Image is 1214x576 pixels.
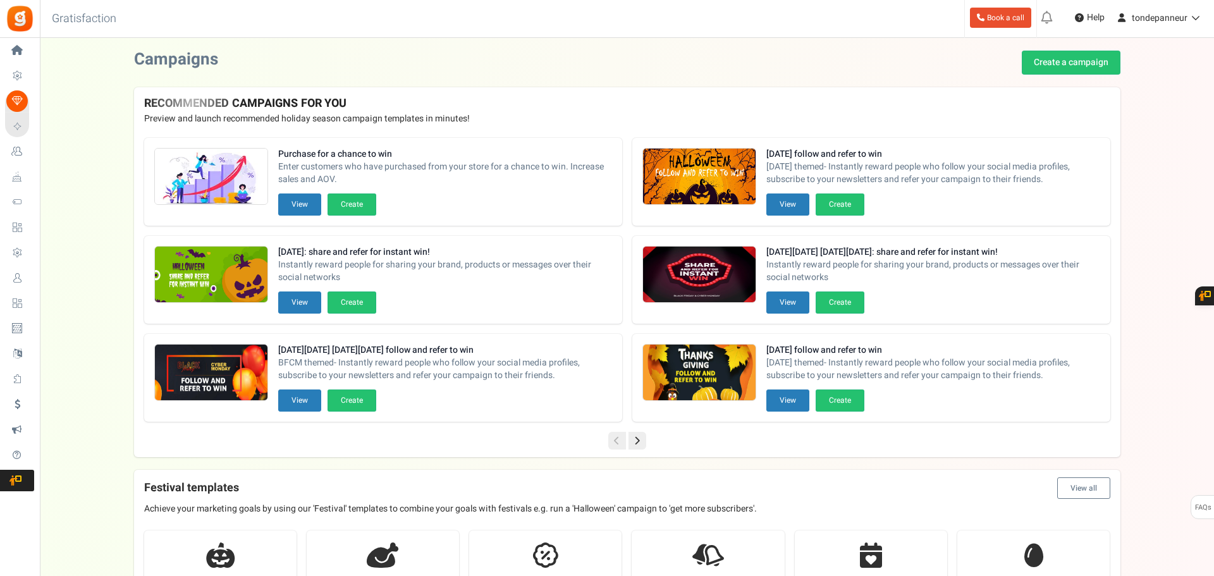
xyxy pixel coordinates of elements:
span: [DATE] themed- Instantly reward people who follow your social media profiles, subscribe to your n... [766,161,1100,186]
img: Recommended Campaigns [155,149,267,205]
strong: [DATE][DATE] [DATE][DATE]: share and refer for instant win! [766,246,1100,259]
button: Create [816,291,864,314]
h4: RECOMMENDED CAMPAIGNS FOR YOU [144,97,1110,110]
button: Create [328,193,376,216]
h3: Gratisfaction [38,6,130,32]
a: Book a call [970,8,1031,28]
button: View [766,291,809,314]
strong: [DATE]: share and refer for instant win! [278,246,612,259]
button: Create [328,389,376,412]
span: FAQs [1194,496,1211,520]
span: BFCM themed- Instantly reward people who follow your social media profiles, subscribe to your new... [278,357,612,382]
h2: Campaigns [134,51,218,69]
img: Gratisfaction [6,4,34,33]
button: View [766,193,809,216]
a: Help [1070,8,1110,28]
button: Create [816,389,864,412]
span: tondepanneur [1132,11,1187,25]
span: Instantly reward people for sharing your brand, products or messages over their social networks [766,259,1100,284]
strong: [DATE] follow and refer to win [766,344,1100,357]
span: [DATE] themed- Instantly reward people who follow your social media profiles, subscribe to your n... [766,357,1100,382]
span: Instantly reward people for sharing your brand, products or messages over their social networks [278,259,612,284]
img: Recommended Campaigns [643,345,756,401]
strong: [DATE][DATE] [DATE][DATE] follow and refer to win [278,344,612,357]
span: Help [1084,11,1105,24]
a: Create a campaign [1022,51,1120,75]
strong: [DATE] follow and refer to win [766,148,1100,161]
h4: Festival templates [144,477,1110,499]
button: Create [816,193,864,216]
img: Recommended Campaigns [643,247,756,303]
button: View [278,193,321,216]
img: Recommended Campaigns [155,247,267,303]
button: Create [328,291,376,314]
span: Enter customers who have purchased from your store for a chance to win. Increase sales and AOV. [278,161,612,186]
img: Recommended Campaigns [155,345,267,401]
img: Recommended Campaigns [643,149,756,205]
p: Preview and launch recommended holiday season campaign templates in minutes! [144,113,1110,125]
p: Achieve your marketing goals by using our 'Festival' templates to combine your goals with festiva... [144,503,1110,515]
strong: Purchase for a chance to win [278,148,612,161]
button: View [278,291,321,314]
button: View [278,389,321,412]
button: View [766,389,809,412]
button: View all [1057,477,1110,499]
